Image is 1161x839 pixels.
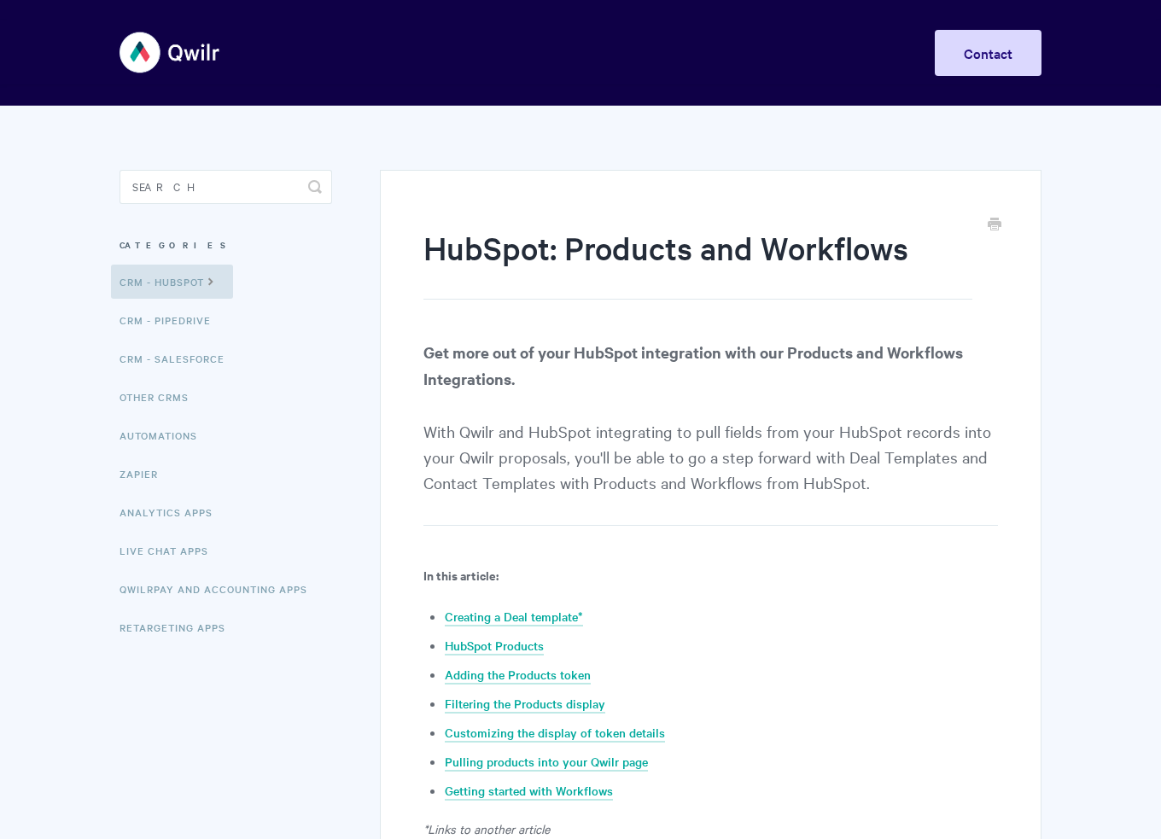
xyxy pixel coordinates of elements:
strong: Get more out of your HubSpot integration with our Products and Workflows Integrations. [423,341,963,389]
a: CRM - Salesforce [120,341,237,376]
a: HubSpot Products [445,637,544,655]
img: Qwilr Help Center [120,20,221,84]
h3: Categories [120,230,332,260]
a: Contact [935,30,1041,76]
b: In this article: [423,566,499,584]
h1: HubSpot: Products and Workflows [423,226,972,300]
a: Pulling products into your Qwilr page [445,753,648,772]
em: *Links to another article [423,820,550,837]
a: Customizing the display of token details [445,724,665,743]
a: Print this Article [988,216,1001,235]
p: With Qwilr and HubSpot integrating to pull fields from your HubSpot records into your Qwilr propo... [423,339,998,526]
a: Analytics Apps [120,495,225,529]
input: Search [120,170,332,204]
a: Other CRMs [120,380,201,414]
a: Zapier [120,457,171,491]
a: Creating a Deal template* [445,608,583,626]
a: CRM - HubSpot [111,265,233,299]
a: Live Chat Apps [120,533,221,568]
a: Filtering the Products display [445,695,605,714]
a: Retargeting Apps [120,610,238,644]
a: Adding the Products token [445,666,591,685]
a: QwilrPay and Accounting Apps [120,572,320,606]
a: Getting started with Workflows [445,782,613,801]
a: CRM - Pipedrive [120,303,224,337]
a: Automations [120,418,210,452]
